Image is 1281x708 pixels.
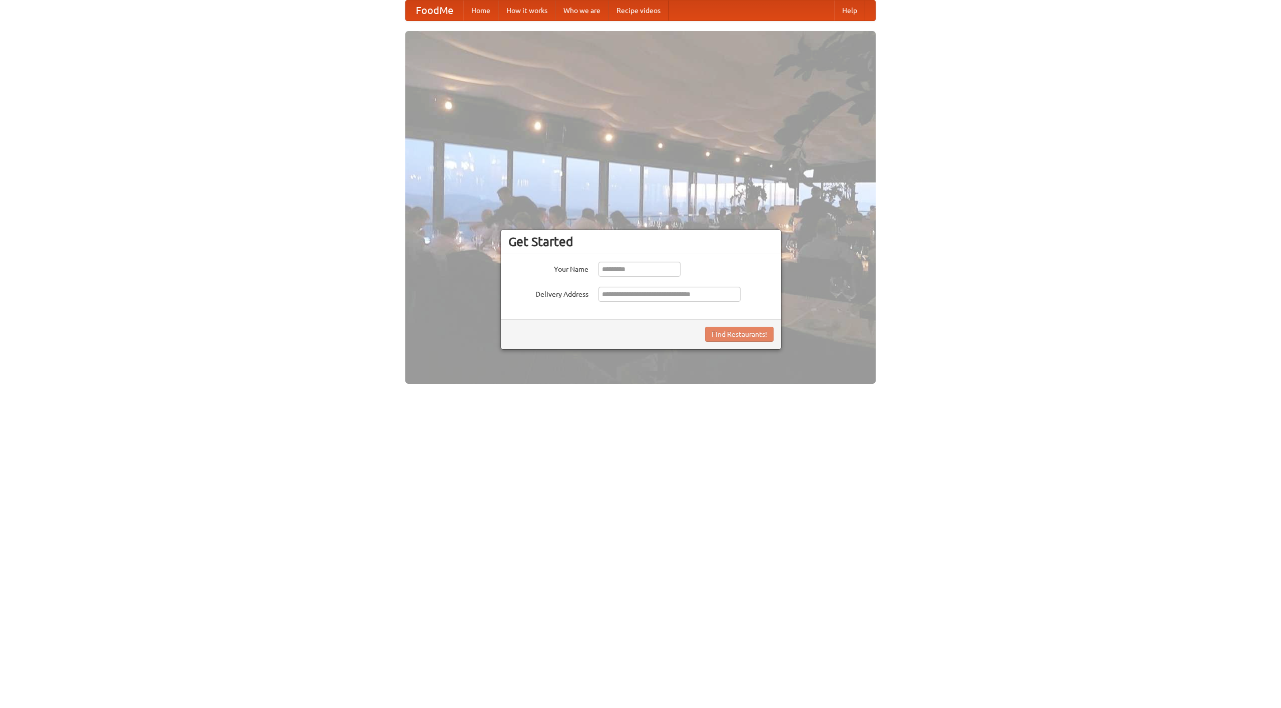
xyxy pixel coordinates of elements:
a: FoodMe [406,1,463,21]
a: Home [463,1,498,21]
a: Recipe videos [608,1,669,21]
a: How it works [498,1,555,21]
a: Who we are [555,1,608,21]
h3: Get Started [508,234,774,249]
label: Delivery Address [508,287,588,299]
a: Help [834,1,865,21]
label: Your Name [508,262,588,274]
button: Find Restaurants! [705,327,774,342]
